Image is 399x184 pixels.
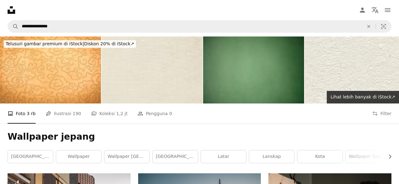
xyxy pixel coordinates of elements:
[346,150,391,163] a: wallpaper desktop
[369,4,381,16] button: Bahasa
[327,91,399,103] a: Lihat lebih banyak di iStock↗
[201,150,246,163] a: latar
[8,20,19,32] button: Pencarian di Unsplash
[8,6,15,14] a: Beranda — Unsplash
[381,4,394,16] button: Menu
[6,41,84,46] span: Telusuri gambar premium di iStock |
[372,103,391,124] button: Filter
[73,110,81,117] span: 190
[376,20,391,32] button: Pencarian visual
[104,150,150,163] a: wallpaper [GEOGRAPHIC_DATA]
[356,4,369,16] a: Masuk/Daftar
[8,131,391,142] h1: Wallpaper jepang
[297,150,343,163] a: kota
[4,40,136,48] div: Diskon 20% di iStock ↗
[56,150,101,163] a: Wallpaper
[46,103,81,124] a: Ilustrasi 190
[203,36,304,103] img: Latar belakang tekstur kertas beras hijau dengan sorotan
[249,150,294,163] a: lanskap
[8,20,391,33] form: Temuka visual di seluruh situs
[169,110,172,117] span: 0
[384,150,391,163] button: gulir daftar ke kanan
[153,150,198,163] a: [GEOGRAPHIC_DATA]
[91,103,127,124] a: Koleksi 1,2 jt
[102,36,202,103] img: Latar belakang kain krem
[138,103,172,124] a: Pengguna 0
[362,20,376,32] button: Hapus
[8,150,53,163] a: [GEOGRAPHIC_DATA]
[116,110,127,117] span: 1,2 jt
[331,94,395,99] span: Lihat lebih banyak di iStock ↗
